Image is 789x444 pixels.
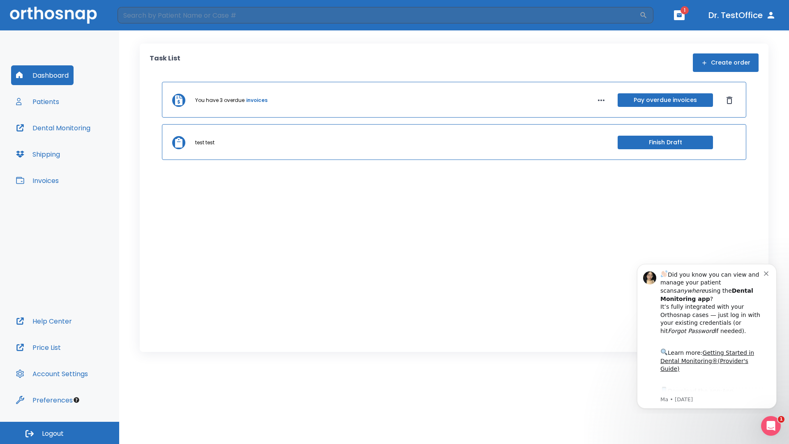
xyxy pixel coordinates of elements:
[11,65,74,85] button: Dashboard
[11,171,64,190] button: Invoices
[11,92,64,111] button: Patients
[10,7,97,23] img: Orthosnap
[150,53,180,72] p: Task List
[195,97,245,104] p: You have 3 overdue
[118,7,639,23] input: Search by Patient Name or Case #
[11,118,95,138] button: Dental Monitoring
[618,93,713,107] button: Pay overdue invoices
[36,131,109,146] a: App Store
[42,429,64,438] span: Logout
[73,396,80,404] div: Tooltip anchor
[139,13,146,19] button: Dismiss notification
[11,311,77,331] button: Help Center
[11,144,65,164] button: Shipping
[11,364,93,384] button: Account Settings
[618,136,713,149] button: Finish Draft
[195,139,215,146] p: test test
[778,416,784,423] span: 1
[246,97,268,104] a: invoices
[723,94,736,107] button: Dismiss
[681,6,689,14] span: 1
[36,139,139,147] p: Message from Ma, sent 6w ago
[11,390,78,410] button: Preferences
[761,416,781,436] iframe: Intercom live chat
[11,338,66,357] button: Price List
[36,129,139,171] div: Download the app: | ​ Let us know if you need help getting started!
[705,8,779,23] button: Dr. TestOffice
[625,257,789,414] iframe: Intercom notifications message
[693,53,759,72] button: Create order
